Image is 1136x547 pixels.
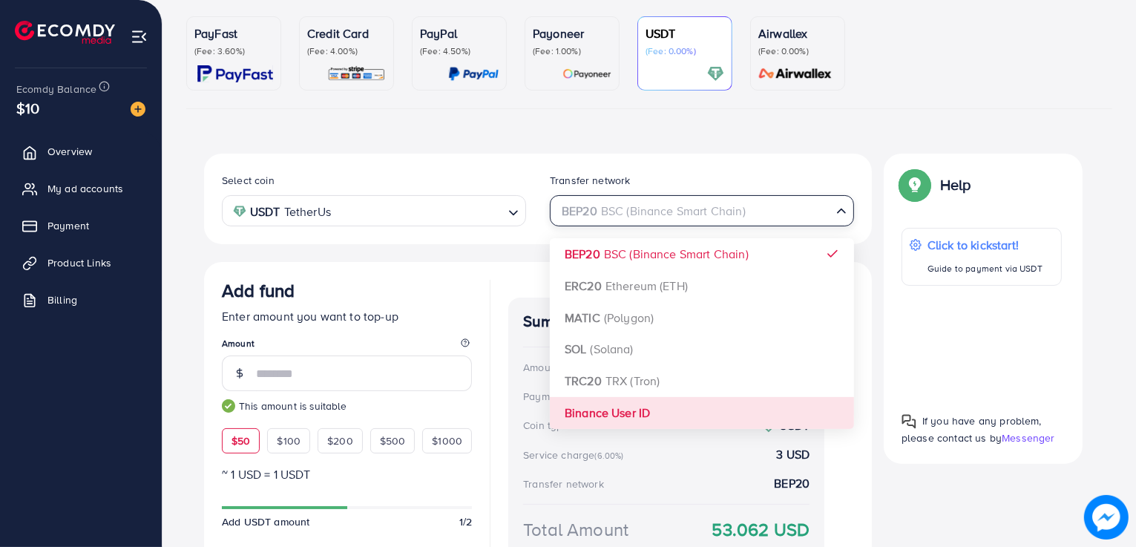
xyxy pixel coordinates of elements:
[605,278,688,294] span: Ethereum (ETH)
[780,417,810,433] strong: USDT
[448,65,499,82] img: card
[250,201,280,223] strong: USDT
[307,45,386,57] p: (Fee: 4.00%)
[712,517,810,543] strong: 53.062 USD
[646,24,724,42] p: USDT
[222,307,472,325] p: Enter amount you want to top-up
[131,102,145,117] img: image
[523,312,810,331] h4: Summary
[194,45,273,57] p: (Fee: 3.60%)
[594,450,623,462] small: (6.00%)
[47,181,123,196] span: My ad accounts
[533,45,611,57] p: (Fee: 1.00%)
[707,65,724,82] img: card
[197,65,273,82] img: card
[222,280,295,301] h3: Add fund
[222,195,526,226] div: Search for option
[47,144,92,159] span: Overview
[523,517,628,543] div: Total Amount
[47,292,77,307] span: Billing
[131,28,148,45] img: menu
[902,414,916,429] img: Popup guide
[565,404,650,421] strong: Binance User ID
[222,514,309,529] span: Add USDT amount
[233,205,246,218] img: coin
[565,341,586,357] strong: SOL
[222,465,472,483] p: ~ 1 USD = 1 USDT
[222,399,235,413] img: guide
[327,65,386,82] img: card
[927,236,1043,254] p: Click to kickstart!
[565,246,600,262] strong: BEP20
[327,433,353,448] span: $200
[774,475,810,492] strong: BEP20
[222,399,472,413] small: This amount is suitable
[776,446,810,463] strong: 3 USD
[284,201,331,223] span: TetherUs
[902,413,1042,445] span: If you have any problem, please contact us by
[420,45,499,57] p: (Fee: 4.50%)
[605,373,660,389] span: TRX (Tron)
[758,45,837,57] p: (Fee: 0.00%)
[754,65,837,82] img: card
[11,211,151,240] a: Payment
[11,285,151,315] a: Billing
[432,433,462,448] span: $1000
[927,260,1043,278] p: Guide to payment via USDT
[222,173,275,188] label: Select coin
[590,341,633,357] span: (Solana)
[307,24,386,42] p: Credit Card
[523,418,568,433] div: Coin type
[604,246,749,262] span: BSC (Binance Smart Chain)
[380,433,406,448] span: $500
[646,45,724,57] p: (Fee: 0.00%)
[47,255,111,270] span: Product Links
[523,360,559,375] div: Amount
[194,24,273,42] p: PayFast
[604,309,654,326] span: (Polygon)
[11,248,151,278] a: Product Links
[16,97,39,119] span: $10
[459,514,472,529] span: 1/2
[758,24,837,42] p: Airwallex
[523,448,628,462] div: Service charge
[1084,495,1129,540] img: image
[16,82,96,96] span: Ecomdy Balance
[562,65,611,82] img: card
[550,195,854,226] div: Search for option
[902,171,928,198] img: Popup guide
[47,218,89,233] span: Payment
[232,433,250,448] span: $50
[523,389,603,404] div: Payment Method
[222,337,472,356] legend: Amount
[565,309,600,326] strong: MATIC
[565,373,602,389] strong: TRC20
[11,137,151,166] a: Overview
[11,174,151,203] a: My ad accounts
[556,200,830,223] input: Search for option
[550,173,631,188] label: Transfer network
[523,476,604,491] div: Transfer network
[533,24,611,42] p: Payoneer
[565,278,602,294] strong: ERC20
[420,24,499,42] p: PayPal
[1002,430,1054,445] span: Messenger
[15,21,115,44] img: logo
[277,433,301,448] span: $100
[940,176,971,194] p: Help
[335,200,502,223] input: Search for option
